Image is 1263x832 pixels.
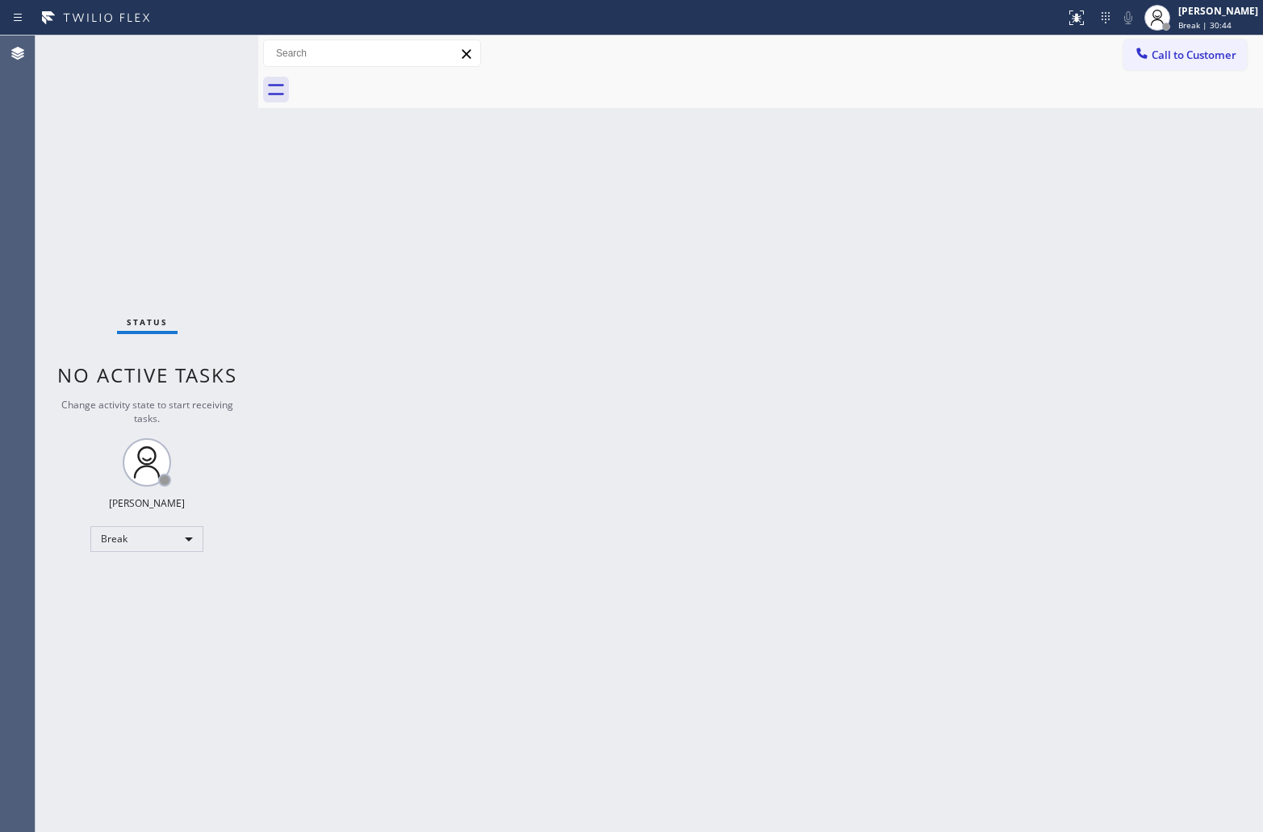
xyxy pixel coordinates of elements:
[1178,4,1258,18] div: [PERSON_NAME]
[109,496,185,510] div: [PERSON_NAME]
[1178,19,1232,31] span: Break | 30:44
[1152,48,1236,62] span: Call to Customer
[127,316,168,328] span: Status
[90,526,203,552] div: Break
[61,398,233,425] span: Change activity state to start receiving tasks.
[1123,40,1247,70] button: Call to Customer
[264,40,480,66] input: Search
[1117,6,1140,29] button: Mute
[57,362,237,388] span: No active tasks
